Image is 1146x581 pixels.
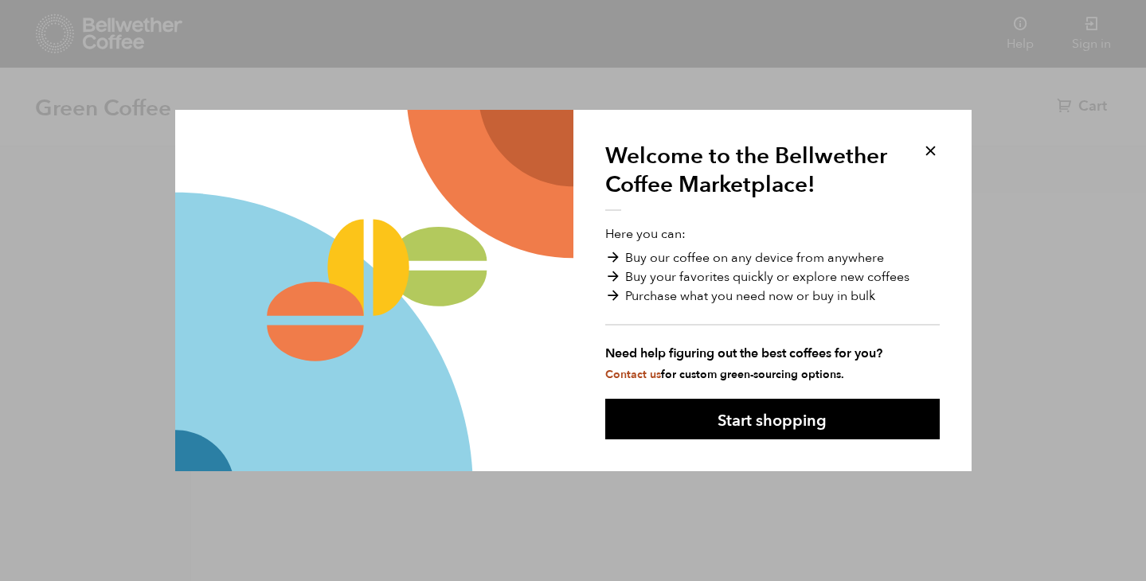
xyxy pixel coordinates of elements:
p: Here you can: [605,224,940,382]
a: Contact us [605,367,661,382]
li: Purchase what you need now or buy in bulk [605,287,940,306]
h1: Welcome to the Bellwether Coffee Marketplace! [605,142,900,212]
strong: Need help figuring out the best coffees for you? [605,344,940,363]
li: Buy your favorites quickly or explore new coffees [605,267,940,287]
li: Buy our coffee on any device from anywhere [605,248,940,267]
small: for custom green-sourcing options. [605,367,844,382]
button: Start shopping [605,399,940,439]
